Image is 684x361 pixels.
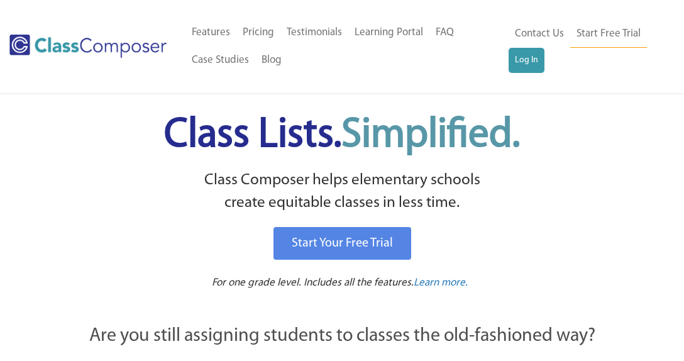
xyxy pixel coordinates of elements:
[25,323,659,350] p: Are you still assigning students to classes the old-fashioned way?
[185,47,255,74] a: Case Studies
[236,19,280,47] a: Pricing
[414,277,468,288] span: Learn more.
[292,237,393,250] span: Start Your Free Trial
[509,20,666,73] nav: Header Menu
[255,47,288,74] a: Blog
[414,275,468,291] a: Learn more.
[212,277,414,288] span: For one grade level. Includes all the features.
[570,20,647,48] a: Start Free Trial
[348,19,429,47] a: Learning Portal
[429,19,460,47] a: FAQ
[341,115,520,156] span: Simplified.
[280,19,348,47] a: Testimonials
[19,169,665,215] p: Class Composer helps elementary schools create equitable classes in less time.
[185,19,509,74] nav: Header Menu
[9,35,167,58] img: Class Composer
[509,20,570,48] a: Contact Us
[164,115,520,156] span: Class Lists.
[273,227,411,260] a: Start Your Free Trial
[185,19,236,47] a: Features
[509,48,544,73] a: Log In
